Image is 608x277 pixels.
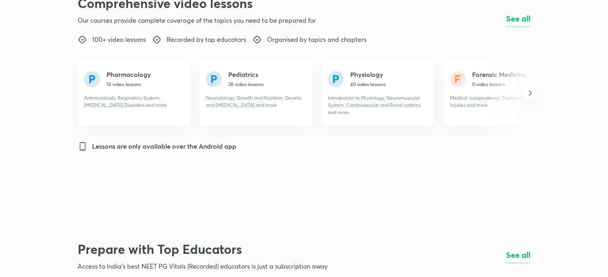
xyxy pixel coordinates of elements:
p: Medical Jurisprudence, Thanatology, Injuries and more [450,95,546,109]
h4: See all [506,13,530,25]
h5: Forensic Medicine [472,70,526,80]
p: Introduction to Physiology, Neuromuscular System, Cardiovascular and Renal systems and more [328,95,424,116]
p: 0 video lessons [472,81,526,88]
p: Neonatology, Growth and Nutrition, Genetic and [MEDICAL_DATA] and more [206,95,302,109]
h5: Pharmacology [106,70,151,80]
p: Access to India's best NEET PG Vitals (Recorded) educators is just a subscription away [78,262,328,271]
img: benefit [78,142,87,151]
h3: Prepare with Top Educators [78,242,328,257]
img: subject-icon [206,70,222,88]
h5: Organised by topics and chapters [267,35,367,45]
h4: See all [506,249,530,261]
img: subject-icon [328,70,344,88]
p: Antimicrobials, Respiratory System, [MEDICAL_DATA] Disorders and more [84,95,180,109]
a: See all [506,249,530,263]
img: benefit [78,35,87,45]
a: See all [506,13,530,27]
a: subject-iconPediatrics28 video lessonsNeonatology, Growth and Nutrition, Genetic and [MEDICAL_DAT... [200,61,322,126]
img: subject-icon [84,70,100,88]
p: 28 video lessons [228,81,263,88]
h5: 100+ video lessons [92,35,146,45]
h5: Recorded by top educators [167,35,246,45]
p: Our courses provide complete coverage of the topics you need to be prepared for [78,16,379,26]
img: benefit [152,35,162,45]
img: benefit [253,35,262,45]
p: 40 video lessons [350,81,386,88]
h5: Physiology [350,70,386,80]
a: subject-iconForensic Medicine0 video lessonsMedical Jurisprudence, Thanatology, Injuries and more [443,61,565,126]
img: subject-icon [450,70,466,88]
p: 74 video lessons [106,81,151,88]
h5: Pediatrics [228,70,263,80]
a: subject-iconPharmacology74 video lessonsAntimicrobials, Respiratory System, [MEDICAL_DATA] Disord... [78,61,200,126]
a: subject-iconPhysiology40 video lessonsIntroduction to Physiology, Neuromuscular System, Cardiovas... [322,61,443,126]
h5: Lessons are only available over the Android app [92,142,236,151]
